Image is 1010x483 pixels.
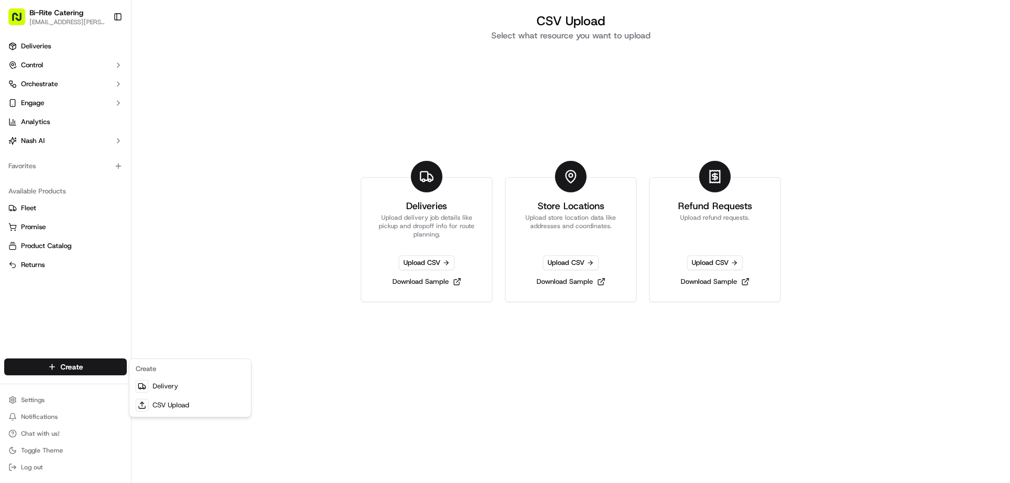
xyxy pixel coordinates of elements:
[518,213,623,239] p: Upload store location data like addresses and coordinates.
[93,191,115,200] span: [DATE]
[21,260,45,270] span: Returns
[11,11,32,32] img: Nash
[21,42,51,51] span: Deliveries
[388,274,466,289] a: Download Sample
[21,136,45,146] span: Nash AI
[99,235,169,245] span: API Documentation
[21,413,58,421] span: Notifications
[93,163,115,171] span: [DATE]
[132,396,249,415] a: CSV Upload
[687,255,743,270] span: Upload CSV
[399,255,454,270] span: Upload CSV
[11,100,29,119] img: 1736555255976-a54dd68f-1ca7-489b-9aae-adbdc363a1c4
[4,183,127,200] div: Available Products
[11,137,70,145] div: Past conversations
[11,236,19,244] div: 📗
[532,274,610,289] a: Download Sample
[29,18,105,26] span: [EMAIL_ADDRESS][PERSON_NAME][DOMAIN_NAME]
[11,181,27,198] img: Liam S.
[132,377,249,396] a: Delivery
[179,104,191,116] button: Start new chat
[676,274,754,289] a: Download Sample
[11,153,27,170] img: Joseph V.
[406,199,447,213] h3: Deliveries
[21,222,46,232] span: Promise
[21,98,44,108] span: Engage
[543,255,599,270] span: Upload CSV
[60,362,83,372] span: Create
[21,429,59,438] span: Chat with us!
[29,7,84,18] span: Bi-Rite Catering
[33,163,85,171] span: [PERSON_NAME]
[21,79,58,89] span: Orchestrate
[87,191,91,200] span: •
[21,235,80,245] span: Knowledge Base
[4,158,127,174] div: Favorites
[538,199,604,213] h3: Store Locations
[21,396,45,404] span: Settings
[361,29,781,42] h2: Select what resource you want to upload
[47,111,145,119] div: We're available if you need us!
[678,199,752,213] h3: Refund Requests
[21,241,72,251] span: Product Catalog
[89,236,97,244] div: 💻
[163,135,191,147] button: See all
[21,463,43,471] span: Log out
[6,231,85,250] a: 📗Knowledge Base
[27,68,189,79] input: Got a question? Start typing here...
[680,213,750,239] p: Upload refund requests.
[21,163,29,172] img: 1736555255976-a54dd68f-1ca7-489b-9aae-adbdc363a1c4
[105,261,127,269] span: Pylon
[21,60,43,70] span: Control
[21,117,50,127] span: Analytics
[74,260,127,269] a: Powered byPylon
[11,42,191,59] p: Welcome 👋
[21,446,63,455] span: Toggle Theme
[22,100,41,119] img: 1756434665150-4e636765-6d04-44f2-b13a-1d7bbed723a0
[21,203,36,213] span: Fleet
[47,100,173,111] div: Start new chat
[33,191,85,200] span: [PERSON_NAME]
[361,13,781,29] h1: CSV Upload
[21,192,29,200] img: 1736555255976-a54dd68f-1ca7-489b-9aae-adbdc363a1c4
[87,163,91,171] span: •
[132,361,249,377] div: Create
[374,213,479,239] p: Upload delivery job details like pickup and dropoff info for route planning.
[85,231,173,250] a: 💻API Documentation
